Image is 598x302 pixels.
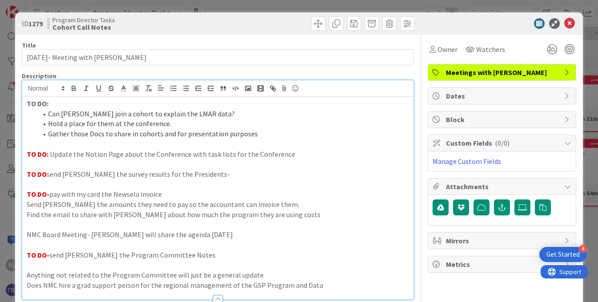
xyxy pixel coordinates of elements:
[27,250,409,260] p: send [PERSON_NAME] the Program Committee Notes
[37,129,409,139] li: Gather those Docs to share in cohorts and for presentation purposes
[27,99,48,108] strong: TO DO:
[22,49,414,65] input: type card name here...
[27,170,47,179] strong: TO DO
[546,250,580,259] div: Get Started
[27,250,49,259] strong: TO DO-
[579,245,587,253] div: 4
[22,41,36,49] label: Title
[446,259,560,270] span: Metrics
[539,247,587,262] div: Open Get Started checklist, remaining modules: 4
[27,190,49,199] strong: TO DO-
[52,16,115,24] span: Program Director Tasks
[433,157,501,166] a: Manage Custom Fields
[52,24,115,31] b: Cohort Call Notes
[446,67,560,78] span: Meetings with [PERSON_NAME]
[446,138,560,148] span: Custom Fields
[27,150,48,159] strong: TO DO:
[446,91,560,101] span: Dates
[495,139,510,147] span: ( 0/0 )
[27,270,409,280] p: Anything not related to the Program Committee will just be a general update
[37,109,409,119] li: Can [PERSON_NAME] join a cohort to explain the LMAR data?
[27,230,409,240] p: NMC Board Meeting- [PERSON_NAME] will share the agenda [DATE]
[437,44,458,55] span: Owner
[27,169,409,179] p: send [PERSON_NAME] the survey results for the Presidents-
[446,235,560,246] span: Mirrors
[27,189,409,199] p: pay with my card the Newsela invoice
[22,72,56,80] span: Description
[27,210,409,220] p: Find the email to share with [PERSON_NAME] about how much the program they are using costs
[22,18,43,29] span: ID
[27,149,409,159] p: Update the Notion Page about the Conference with task lists for the Conference
[28,19,43,28] b: 1279
[37,119,409,129] li: Hold a place for them at the conference.
[476,44,505,55] span: Watchers
[27,280,409,290] p: Does NMC hire a grad support person for the regional management of the GSP Program and Data
[27,199,409,210] p: Send [PERSON_NAME] the amounts they need to pay so the accountant can invoice them.
[446,181,560,192] span: Attachments
[19,1,40,12] span: Support
[446,114,560,125] span: Block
